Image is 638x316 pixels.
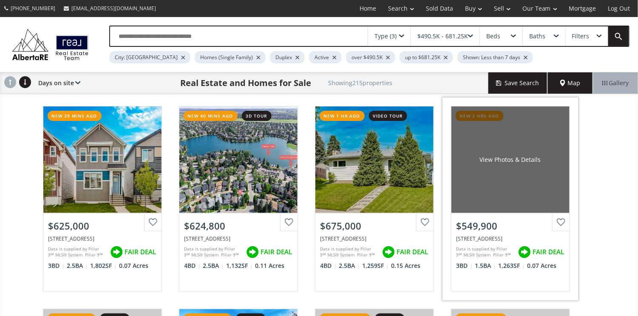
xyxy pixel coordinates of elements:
span: Map [560,79,581,87]
div: Data is supplied by Pillar 9™ MLS® System. Pillar 9™ is the owner of the copyright in its MLS® Sy... [184,246,242,259]
button: Save Search [488,72,548,94]
a: new 39 mins ago$625,000[STREET_ADDRESS]Data is supplied by Pillar 9™ MLS® System. Pillar 9™ is th... [34,98,170,300]
div: Data is supplied by Pillar 9™ MLS® System. Pillar 9™ is the owner of the copyright in its MLS® Sy... [457,246,514,259]
h1: Real Estate and Homes for Sale [181,77,312,89]
div: 33 Sunhurst Crescent SE, Calgary, AB T2X 1W5 [184,235,292,242]
span: 1.5 BA [475,261,496,270]
span: 4 BD [320,261,337,270]
span: FAIR DEAL [261,247,292,256]
h2: Showing 215 properties [329,80,393,86]
span: 2.5 BA [203,261,224,270]
a: new 2 hrs agoView Photos & Details$549,900[STREET_ADDRESS]Data is supplied by Pillar 9™ MLS® Syst... [442,98,578,300]
img: rating icon [244,244,261,261]
div: Filters [572,33,590,39]
div: over $490.5K [346,51,395,63]
span: 1,259 SF [363,261,389,270]
span: 3 BD [48,261,65,270]
a: [EMAIL_ADDRESS][DOMAIN_NAME] [60,0,160,16]
a: new 40 mins ago3d tour$624,800[STREET_ADDRESS]Data is supplied by Pillar 9™ MLS® System. Pillar 9... [170,98,306,300]
div: 96 Seton Villas SE, Calgary, AB T3M 3K2 [48,235,156,242]
span: 1,263 SF [499,261,525,270]
div: City: [GEOGRAPHIC_DATA] [109,51,190,63]
div: Active [309,51,342,63]
span: 3 BD [457,261,473,270]
span: 2.5 BA [67,261,88,270]
span: 0.11 Acres [255,261,285,270]
div: 7419 Huntertown Crescent NW, Calgary, AB T2K 4K3 [320,235,428,242]
a: new 1 hr agovideo tour$675,000[STREET_ADDRESS]Data is supplied by Pillar 9™ MLS® System. Pillar 9... [306,98,442,300]
span: 4 BD [184,261,201,270]
div: up to $681.25K [400,51,453,63]
span: 0.07 Acres [119,261,149,270]
div: Type (3) [374,33,397,39]
span: 2.5 BA [339,261,360,270]
div: Days on site [34,72,80,94]
img: rating icon [516,244,533,261]
div: 16 Shawmeadows Crescent SW, Calgary, AB T2Y 1A8 [457,235,564,242]
img: rating icon [380,244,397,261]
div: Duplex [270,51,305,63]
div: $490.5K - 681.25K [417,33,468,39]
div: Baths [529,33,545,39]
div: Beds [486,33,500,39]
span: 1,802 SF [91,261,117,270]
img: Logo [9,27,92,62]
div: Homes (Single Family) [195,51,266,63]
span: FAIR DEAL [533,247,564,256]
span: 1,132 SF [227,261,253,270]
span: FAIR DEAL [397,247,428,256]
span: Gallery [602,79,629,87]
div: View Photos & Details [480,155,541,164]
div: $625,000 [48,219,156,233]
div: Map [548,72,593,94]
div: $675,000 [320,219,428,233]
div: Data is supplied by Pillar 9™ MLS® System. Pillar 9™ is the owner of the copyright in its MLS® Sy... [48,246,106,259]
span: 0.15 Acres [391,261,421,270]
div: $549,900 [457,219,564,233]
span: 0.07 Acres [527,261,557,270]
div: Gallery [593,72,638,94]
span: [PHONE_NUMBER] [11,5,55,12]
div: Data is supplied by Pillar 9™ MLS® System. Pillar 9™ is the owner of the copyright in its MLS® Sy... [320,246,378,259]
span: [EMAIL_ADDRESS][DOMAIN_NAME] [71,5,156,12]
div: Shown: Less than 7 days [457,51,533,63]
div: $624,800 [184,219,292,233]
img: rating icon [108,244,125,261]
span: FAIR DEAL [125,247,156,256]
